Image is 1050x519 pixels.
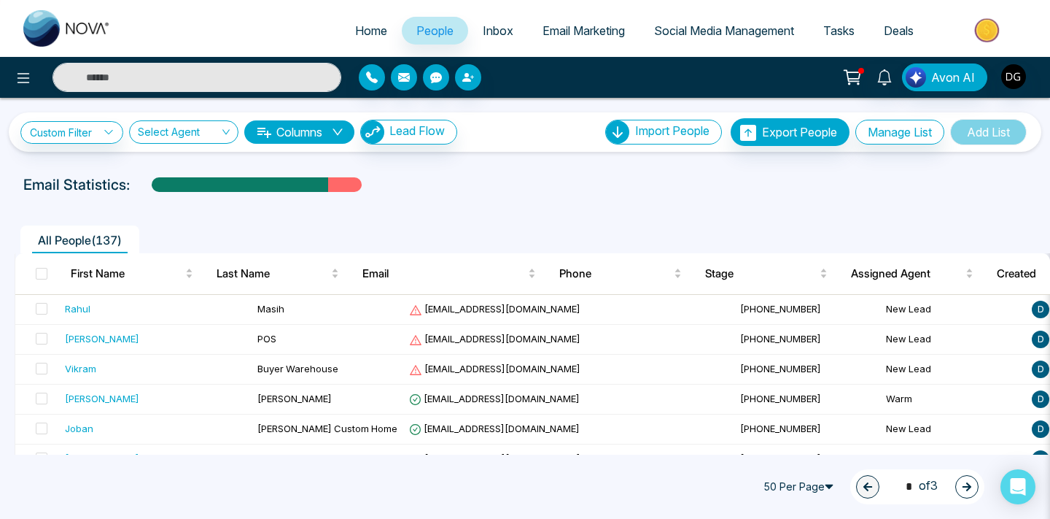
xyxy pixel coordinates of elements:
[257,363,338,374] span: Buyer Warehouse
[740,453,821,464] span: [PHONE_NUMBER]
[409,453,580,464] span: [EMAIL_ADDRESS][DOMAIN_NAME]
[635,123,709,138] span: Import People
[880,415,1026,445] td: New Lead
[880,385,1026,415] td: Warm
[884,23,914,38] span: Deals
[23,174,130,196] p: Email Statistics:
[880,325,1026,355] td: New Lead
[205,253,351,294] th: Last Name
[740,363,821,374] span: [PHONE_NUMBER]
[409,363,580,374] span: [EMAIL_ADDRESS][DOMAIN_NAME]
[360,120,457,145] button: Lead Flow
[902,64,987,91] button: Avon AI
[931,69,975,86] span: Avon AI
[1032,391,1049,408] span: D
[257,303,284,315] span: Masih
[409,393,580,404] span: [EMAIL_ADDRESS][DOMAIN_NAME]
[639,17,809,45] a: Social Media Management
[897,477,938,496] span: of 3
[731,118,849,146] button: Export People
[740,423,821,434] span: [PHONE_NUMBER]
[1032,420,1049,438] span: D
[217,265,328,282] span: Last Name
[654,23,794,38] span: Social Media Management
[1001,64,1026,89] img: User Avatar
[559,265,671,282] span: Phone
[65,421,93,436] div: Joban
[416,23,454,38] span: People
[244,120,354,144] button: Columnsdown
[361,120,384,144] img: Lead Flow
[936,14,1041,47] img: Market-place.gif
[65,391,139,406] div: [PERSON_NAME]
[762,125,837,139] span: Export People
[257,423,397,434] span: [PERSON_NAME] Custom Home
[693,253,839,294] th: Stage
[880,445,1026,474] td: New Lead
[906,67,926,88] img: Lead Flow
[839,253,985,294] th: Assigned Agent
[257,453,284,464] span: Buyer
[740,393,821,404] span: [PHONE_NUMBER]
[809,17,869,45] a: Tasks
[1032,301,1049,318] span: D
[1032,331,1049,348] span: D
[354,120,457,145] a: Lead FlowLead Flow
[332,126,343,138] span: down
[823,23,855,38] span: Tasks
[705,265,817,282] span: Stage
[409,303,580,315] span: [EMAIL_ADDRESS][DOMAIN_NAME]
[355,23,387,38] span: Home
[1032,450,1049,468] span: D
[389,123,445,138] span: Lead Flow
[341,17,402,45] a: Home
[402,17,468,45] a: People
[409,423,580,434] span: [EMAIL_ADDRESS][DOMAIN_NAME]
[65,301,90,316] div: Rahul
[59,253,205,294] th: First Name
[1032,361,1049,378] span: D
[740,303,821,315] span: [PHONE_NUMBER]
[528,17,639,45] a: Email Marketing
[362,265,525,282] span: Email
[351,253,548,294] th: Email
[880,355,1026,385] td: New Lead
[409,333,580,345] span: [EMAIL_ADDRESS][DOMAIN_NAME]
[257,333,276,345] span: POS
[880,295,1026,325] td: New Lead
[468,17,528,45] a: Inbox
[851,265,962,282] span: Assigned Agent
[740,333,821,345] span: [PHONE_NUMBER]
[32,233,128,247] span: All People ( 137 )
[483,23,513,38] span: Inbox
[65,361,96,376] div: Vikram
[65,451,139,466] div: [PERSON_NAME]
[71,265,182,282] span: First Name
[855,120,944,145] button: Manage List
[23,10,111,47] img: Nova CRM Logo
[20,121,123,144] a: Custom Filter
[1000,469,1035,504] div: Open Intercom Messenger
[757,475,844,499] span: 50 Per Page
[65,331,139,346] div: [PERSON_NAME]
[542,23,625,38] span: Email Marketing
[548,253,693,294] th: Phone
[257,393,332,404] span: [PERSON_NAME]
[869,17,928,45] a: Deals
